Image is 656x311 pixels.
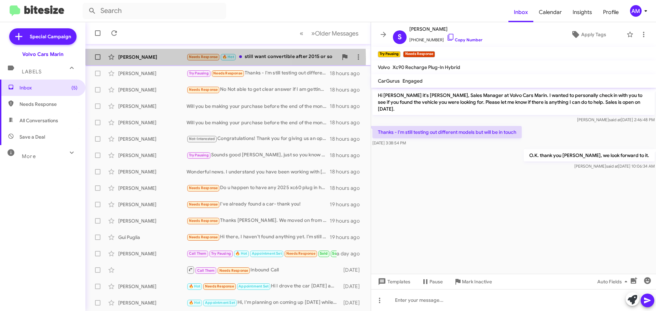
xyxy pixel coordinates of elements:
span: Needs Response [19,101,78,108]
span: Needs Response [189,218,218,223]
span: Needs Response [189,186,218,190]
nav: Page navigation example [296,26,363,40]
span: Appointment Set [238,284,269,288]
span: Call Them [197,268,215,273]
span: Inbox [19,84,78,91]
span: » [311,29,315,38]
div: [PERSON_NAME] [118,103,187,110]
span: Needs Response [219,268,248,273]
a: Copy Number [447,37,482,42]
div: 18 hours ago [330,185,365,192]
div: 18 hours ago [330,86,365,93]
span: Needs Response [189,202,218,207]
div: No Not able to get clear answer if I am getting 14k rebate [DATE] after lease [187,86,330,94]
div: [PERSON_NAME] [118,86,187,93]
div: I've already found a car- thank you! [187,200,330,208]
small: Needs Response [403,51,435,57]
span: Call Them [189,251,207,256]
a: Inbox [508,2,533,22]
div: [PERSON_NAME], I know my husband [PERSON_NAME] has left several messages about an issue with the ... [187,250,337,257]
span: Apply Tags [581,28,606,41]
span: Needs Response [286,251,315,256]
a: Calendar [533,2,567,22]
a: Special Campaign [9,28,77,45]
div: [PERSON_NAME] [118,136,187,142]
span: Appointment Set [252,251,282,256]
span: Sold Verified [332,251,355,256]
span: said at [609,117,621,122]
div: 19 hours ago [330,217,365,224]
span: Needs Response [189,87,218,92]
div: Hi there, I haven’t found anything yet. I’m still debating on whether I will get a xc or a rivian... [187,233,330,241]
div: [PERSON_NAME] [118,283,187,290]
div: Will you be making your purchase before the end of the month and programs change? [187,103,330,110]
p: Hi [PERSON_NAME] it's [PERSON_NAME], Sales Manager at Volvo Cars Marin. I wanted to personally ch... [372,89,655,115]
div: 18 hours ago [330,136,365,142]
span: [PERSON_NAME] [DATE] 10:06:34 AM [574,164,655,169]
span: Labels [22,69,42,75]
p: O.K. thank you [PERSON_NAME], we look forward to it. [524,149,655,161]
span: Special Campaign [30,33,71,40]
span: Sold [320,251,328,256]
div: Do u happen to have any 2025 xc60 plug in hybrids on the lot [187,184,330,192]
div: Thanks [PERSON_NAME]. We moved on from the XC90. My wife drive one and is looking for something a... [187,217,330,225]
div: [PERSON_NAME] [118,217,187,224]
div: 18 hours ago [330,119,365,126]
span: Needs Response [213,71,242,75]
span: Pause [429,275,443,288]
a: Insights [567,2,598,22]
div: Hi, I'm planning on coming up [DATE] while one of my kids has an appointment - can I set up some ... [187,299,340,307]
span: Try Pausing [189,71,209,75]
div: [PERSON_NAME] [118,299,187,306]
div: [PERSON_NAME] [118,152,187,159]
span: Try Pausing [211,251,231,256]
div: [DATE] [340,283,365,290]
button: Apply Tags [553,28,623,41]
span: Needs Response [205,284,234,288]
span: 🔥 Hot [189,300,201,305]
button: Mark Inactive [448,275,497,288]
span: [PERSON_NAME] [409,25,482,33]
span: Needs Response [189,235,218,239]
span: Engaged [402,78,423,84]
div: [PERSON_NAME] [118,201,187,208]
div: [PERSON_NAME] [118,70,187,77]
div: still want convertible after 2015 or so [187,53,338,61]
div: 18 hours ago [330,152,365,159]
button: AM [624,5,648,17]
span: CarGurus [378,78,400,84]
div: [DATE] [340,267,365,273]
small: Try Pausing [378,51,400,57]
span: Profile [598,2,624,22]
span: Xc90 Recharge Plug-In Hybrid [393,64,460,70]
div: Sounds good [PERSON_NAME], just so you know programs change at the end of the month. If there is ... [187,151,330,159]
span: Not-Interested [189,137,215,141]
div: 19 hours ago [330,234,365,241]
span: [PHONE_NUMBER] [409,33,482,43]
span: Needs Response [189,55,218,59]
span: Save a Deal [19,133,45,140]
div: [PERSON_NAME] [118,119,187,126]
div: Volvo Cars Marin [22,51,64,58]
span: (5) [71,84,78,91]
span: Older Messages [315,30,358,37]
div: [PERSON_NAME] [118,54,187,60]
div: [PERSON_NAME] [118,168,187,175]
button: Next [307,26,363,40]
button: Previous [296,26,307,40]
div: Wonderful news. I understand you have been working with [PERSON_NAME]. Will you be making your pu... [187,168,330,175]
button: Pause [416,275,448,288]
span: Volvo [378,64,390,70]
div: 19 hours ago [330,201,365,208]
span: Appointment Set [205,300,235,305]
span: « [300,29,303,38]
span: said at [606,164,618,169]
span: Auto Fields [597,275,630,288]
div: AM [630,5,642,17]
button: Auto Fields [592,275,635,288]
span: Mark Inactive [462,275,492,288]
div: [PERSON_NAME] [118,250,187,257]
